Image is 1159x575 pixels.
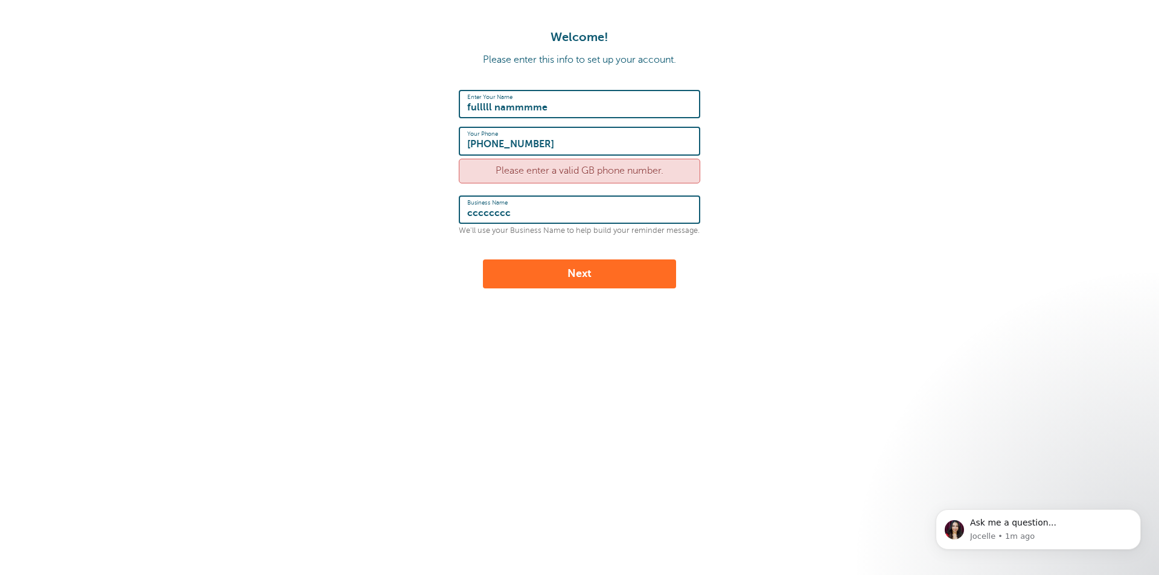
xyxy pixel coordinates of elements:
h1: Welcome! [12,30,1147,45]
p: We'll use your Business Name to help build your reminder message. [459,226,700,235]
iframe: Intercom notifications message [918,491,1159,569]
div: Please enter a valid GB phone number. [459,159,700,183]
label: Business Name [467,199,508,206]
label: Enter Your Name [467,94,512,101]
p: Please enter this info to set up your account. [12,54,1147,66]
button: Next [483,259,676,288]
label: Your Phone [467,130,498,138]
